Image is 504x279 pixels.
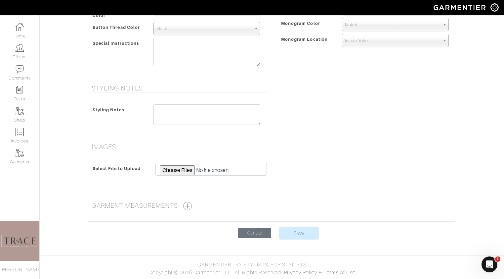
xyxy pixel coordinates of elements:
[284,270,356,276] a: Privacy Policy & Terms of Use
[281,19,320,28] span: Monogram Color
[92,143,455,151] h5: Images
[156,22,251,35] span: Match
[16,44,24,52] img: clients-icon-6bae9207a08558b7cb47a8932f037763ab4055f8c8b6bfacd5dc20c3e0201464.png
[490,3,499,12] img: gear-icon-white-bd11855cb880d31180b6d7d6211b90ccbf57a29d726f0c71d8c61bd08dd39cc2.png
[16,23,24,31] img: dashboard-icon-dbcd8f5a0b271acd01030246c82b418ddd0df26cd7fceb0bd07c9910d44c42f6.png
[93,164,141,173] span: Select File to Upload
[281,34,328,44] span: Monogram Location
[16,65,24,73] img: comment-icon-a0a6a9ef722e966f86d9cbdc48e553b5cf19dbc54f86b18d962a5391bc8f6eb6.png
[16,149,24,157] img: garments-icon-b7da505a4dc4fd61783c78ac3ca0ef83fa9d6f193b1c9dc38574b1d14d53ca28.png
[93,105,124,115] span: Styling Notes
[93,38,139,48] span: Special Instructions
[92,201,455,210] h5: Garment Measurements
[238,228,271,238] a: Cancel
[430,2,490,13] img: garmentier-logo-header-white-b43fb05a5012e4ada735d5af1a66efaba907eab6374d6393d1fbf88cb4ef424d.png
[16,107,24,115] img: garments-icon-b7da505a4dc4fd61783c78ac3ca0ef83fa9d6f193b1c9dc38574b1d14d53ca28.png
[16,86,24,94] img: reminder-icon-8004d30b9f0a5d33ae49ab947aed9ed385cf756f9e5892f1edd6e32f2345188e.png
[345,34,440,47] span: Inside Yoke
[92,84,267,92] h5: Styling Notes
[279,227,319,240] input: Save
[345,18,440,31] span: Match
[93,23,140,32] span: Button Thread Color
[148,270,282,276] span: Copyright © 2025 Garmentier LLC. All Rights Reserved.
[482,256,497,272] iframe: Intercom live chat
[495,256,500,262] span: 1
[16,128,24,136] img: orders-icon-0abe47150d42831381b5fb84f609e132dff9fe21cb692f30cb5eec754e2cba89.png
